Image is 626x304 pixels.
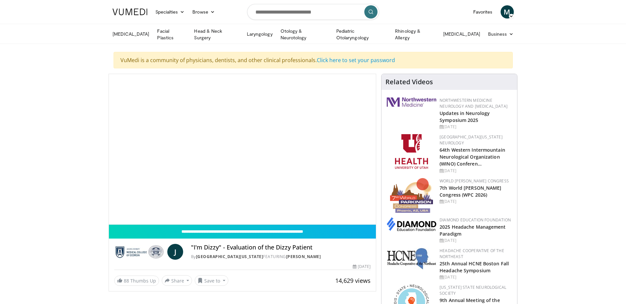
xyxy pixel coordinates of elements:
[124,278,129,284] span: 88
[440,199,512,205] div: [DATE]
[484,27,518,41] a: Business
[247,4,379,20] input: Search topics, interventions
[440,248,504,259] a: Headache Cooperative of the Northeast
[109,74,376,225] video-js: Video Player
[391,28,439,41] a: Rhinology & Allergy
[390,178,433,213] img: 16fe1da8-a9a0-4f15-bd45-1dd1acf19c34.png.150x105_q85_autocrop_double_scale_upscale_version-0.2.png
[440,134,503,146] a: [GEOGRAPHIC_DATA][US_STATE] Neurology
[151,5,189,19] a: Specialties
[439,27,484,41] a: [MEDICAL_DATA]
[332,28,391,41] a: Pediatric Otolaryngology
[286,254,321,259] a: [PERSON_NAME]
[469,5,497,19] a: Favorites
[440,285,506,296] a: [US_STATE] State Neurological Society
[440,260,509,274] a: 25th Annual HCNE Boston Fall Headache Symposium
[109,27,153,41] a: [MEDICAL_DATA]
[440,178,509,184] a: World [PERSON_NAME] Congress
[191,244,371,251] h4: "I'm Dizzy" - Evaluation of the Dizzy Patient
[167,244,183,260] a: J
[162,275,192,286] button: Share
[440,185,501,198] a: 7th World [PERSON_NAME] Congress (WPC 2026)
[114,52,513,68] div: VuMedi is a community of physicians, dentists, and other clinical professionals.
[440,168,512,174] div: [DATE]
[501,5,514,19] a: M
[387,217,436,231] img: d0406666-9e5f-4b94-941b-f1257ac5ccaf.png.150x105_q85_autocrop_double_scale_upscale_version-0.2.png
[387,248,436,270] img: 6c52f715-17a6-4da1-9b6c-8aaf0ffc109f.jpg.150x105_q85_autocrop_double_scale_upscale_version-0.2.jpg
[317,57,395,64] a: Click here to set your password
[243,27,277,41] a: Laryngology
[114,244,165,260] img: Medical College of Georgia - Augusta University
[195,275,228,286] button: Save to
[395,134,428,169] img: f6362829-b0a3-407d-a044-59546adfd345.png.150x105_q85_autocrop_double_scale_upscale_version-0.2.png
[440,274,512,280] div: [DATE]
[113,9,148,15] img: VuMedi Logo
[353,264,371,270] div: [DATE]
[440,110,490,123] a: Updates in Neurology Symposium 2025
[440,147,505,167] a: 64th Western Intermountain Neurological Organization (WINO) Conferen…
[196,254,263,259] a: [GEOGRAPHIC_DATA][US_STATE]
[440,217,511,223] a: Diamond Education Foundation
[191,254,371,260] div: By FEATURING
[440,124,512,130] div: [DATE]
[385,78,433,86] h4: Related Videos
[114,276,159,286] a: 88 Thumbs Up
[153,28,190,41] a: Facial Plastics
[440,238,512,244] div: [DATE]
[188,5,219,19] a: Browse
[387,97,436,107] img: 2a462fb6-9365-492a-ac79-3166a6f924d8.png.150x105_q85_autocrop_double_scale_upscale_version-0.2.jpg
[440,97,508,109] a: Northwestern Medicine Neurology and [MEDICAL_DATA]
[190,28,243,41] a: Head & Neck Surgery
[277,28,332,41] a: Otology & Neurotology
[440,224,506,237] a: 2025 Headache Management Paradigm
[335,277,371,285] span: 14,629 views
